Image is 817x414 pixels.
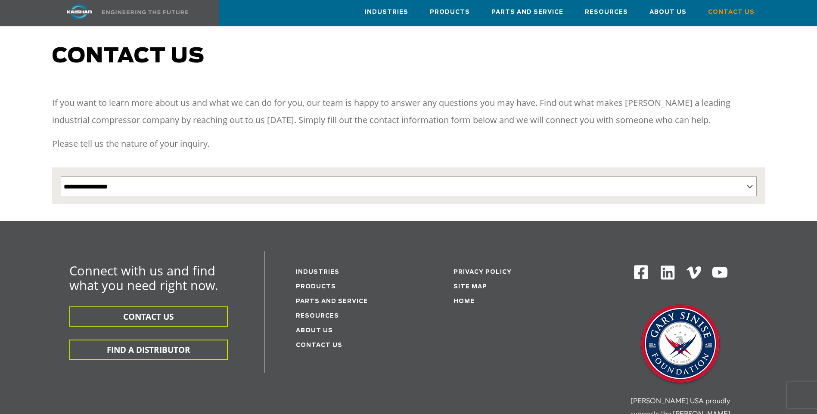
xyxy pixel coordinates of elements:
[102,10,188,14] img: Engineering the future
[633,264,649,280] img: Facebook
[47,4,112,19] img: kaishan logo
[430,7,470,17] span: Products
[69,306,228,327] button: CONTACT US
[296,269,339,275] a: Industries
[711,264,728,281] img: Youtube
[454,269,512,275] a: Privacy Policy
[296,313,339,319] a: Resources
[637,302,724,388] img: Gary Sinise Foundation
[491,7,563,17] span: Parts and Service
[659,264,676,281] img: Linkedin
[430,0,470,24] a: Products
[649,0,687,24] a: About Us
[296,328,333,334] a: About Us
[52,46,205,67] span: Contact us
[365,7,408,17] span: Industries
[52,135,765,152] p: Please tell us the nature of your inquiry.
[52,94,765,129] p: If you want to learn more about us and what we can do for you, our team is happy to answer any qu...
[585,0,628,24] a: Resources
[708,7,755,17] span: Contact Us
[296,284,336,290] a: Products
[296,299,368,304] a: Parts and service
[454,284,487,290] a: Site Map
[454,299,475,304] a: Home
[296,343,342,348] a: Contact Us
[585,7,628,17] span: Resources
[649,7,687,17] span: About Us
[708,0,755,24] a: Contact Us
[69,262,218,294] span: Connect with us and find what you need right now.
[365,0,408,24] a: Industries
[687,266,701,279] img: Vimeo
[491,0,563,24] a: Parts and Service
[69,340,228,360] button: FIND A DISTRIBUTOR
